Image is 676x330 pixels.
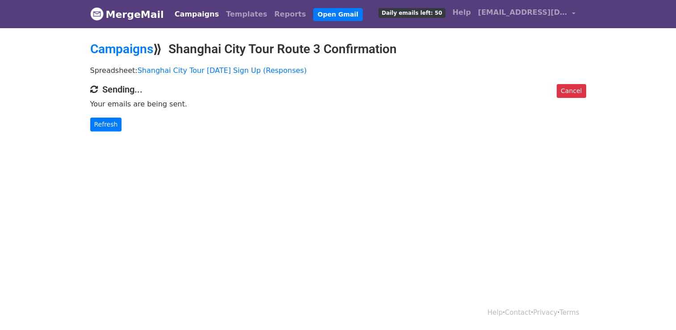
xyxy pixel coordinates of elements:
[90,118,122,131] a: Refresh
[449,4,474,21] a: Help
[313,8,363,21] a: Open Gmail
[90,7,104,21] img: MergeMail logo
[90,99,586,109] p: Your emails are being sent.
[505,309,531,317] a: Contact
[557,84,586,98] a: Cancel
[90,42,153,56] a: Campaigns
[171,5,223,23] a: Campaigns
[474,4,579,25] a: [EMAIL_ADDRESS][DOMAIN_NAME]
[378,8,445,18] span: Daily emails left: 50
[533,309,557,317] a: Privacy
[138,66,307,75] a: Shanghai City Tour [DATE] Sign Up (Responses)
[90,42,586,57] h2: ⟫ Shanghai City Tour Route 3 Confirmation
[559,309,579,317] a: Terms
[478,7,567,18] span: [EMAIL_ADDRESS][DOMAIN_NAME]
[223,5,271,23] a: Templates
[90,5,164,24] a: MergeMail
[90,84,586,95] h4: Sending...
[90,66,586,75] p: Spreadsheet:
[375,4,449,21] a: Daily emails left: 50
[271,5,310,23] a: Reports
[487,309,503,317] a: Help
